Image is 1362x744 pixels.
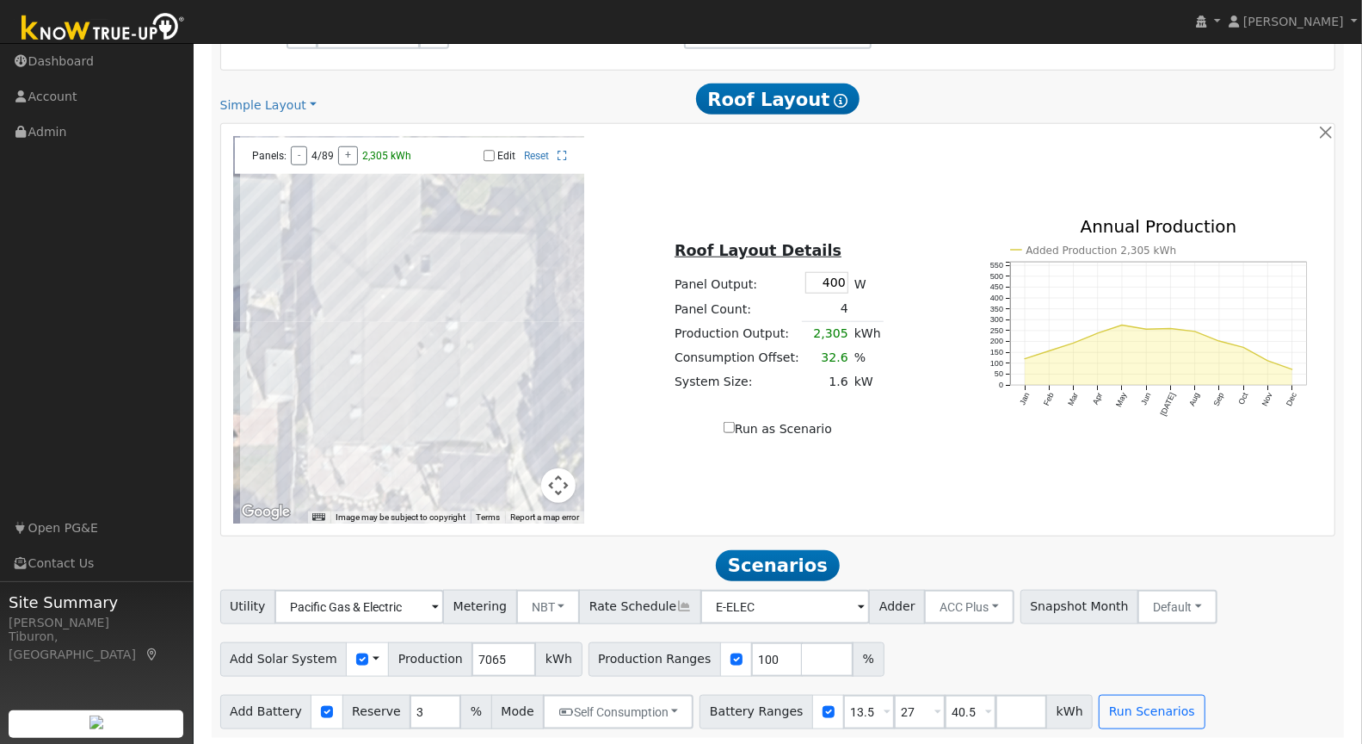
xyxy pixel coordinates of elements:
button: Default [1137,590,1217,624]
text: 450 [990,282,1003,291]
a: Reset [524,150,549,162]
img: retrieve [89,716,103,729]
div: Tiburon, [GEOGRAPHIC_DATA] [9,628,184,664]
button: Run Scenarios [1099,695,1205,729]
text: 150 [990,348,1003,356]
text: Annual Production [1081,216,1237,237]
a: Open this area in Google Maps (opens a new window) [237,501,294,524]
span: Add Solar System [220,642,348,677]
span: Battery Ranges [699,695,813,729]
circle: onclick="" [1072,342,1075,345]
label: Run as Scenario [724,420,832,438]
text: Feb [1042,391,1056,406]
span: kWh [535,642,582,677]
button: NBT [516,590,581,624]
td: Consumption Offset: [672,346,803,370]
input: Run as Scenario [724,422,735,433]
input: Select a Utility [274,590,444,624]
circle: onclick="" [1193,330,1197,333]
text: 550 [990,261,1003,270]
span: [PERSON_NAME] [1243,15,1344,28]
button: Map camera controls [541,468,576,503]
td: W [851,269,884,296]
text: Mar [1067,391,1081,406]
text: 300 [990,315,1003,324]
td: % [851,346,884,370]
span: Production [388,642,472,677]
a: Map [145,648,160,661]
span: Add Battery [220,695,312,729]
u: Roof Layout Details [675,242,841,259]
a: Full Screen [558,150,567,162]
span: Rate Schedule [579,590,701,624]
circle: onclick="" [1024,357,1027,361]
span: Site Summary [9,591,184,614]
circle: onclick="" [1242,345,1246,349]
span: Panels: [252,150,287,162]
text: 400 [990,294,1003,302]
span: Reserve [342,695,411,729]
circle: onclick="" [1048,350,1051,353]
text: 200 [990,337,1003,345]
a: Report a map error [510,512,579,522]
span: Image may be subject to copyright [336,512,465,522]
text: Jun [1140,391,1153,406]
text: Dec [1285,391,1299,407]
td: 1.6 [802,370,851,394]
img: Google [237,501,294,524]
td: kW [851,370,884,394]
td: System Size: [672,370,803,394]
text: Oct [1237,391,1250,406]
text: Nov [1261,391,1275,407]
span: Production Ranges [589,642,721,677]
span: Utility [220,590,276,624]
circle: onclick="" [1291,368,1294,371]
td: 4 [802,296,851,321]
div: [PERSON_NAME] [9,614,184,632]
text: May [1115,391,1129,408]
td: kWh [851,321,884,346]
span: 2,305 kWh [362,150,411,162]
span: Roof Layout [696,84,860,115]
td: 2,305 [802,321,851,346]
text: 350 [990,304,1003,313]
span: Snapshot Month [1020,590,1139,624]
circle: onclick="" [1218,339,1222,343]
a: Terms [476,512,500,522]
text: Aug [1188,391,1202,407]
span: Metering [443,590,517,624]
text: 250 [990,326,1003,335]
span: 4/89 [311,150,334,162]
text: 500 [990,272,1003,281]
span: Adder [869,590,925,624]
text: [DATE] [1159,391,1177,417]
text: 0 [999,381,1003,389]
label: Edit [497,150,515,162]
circle: onclick="" [1266,359,1270,363]
td: Production Output: [672,321,803,346]
span: Mode [491,695,544,729]
input: Select a Rate Schedule [700,590,870,624]
span: % [853,642,884,677]
text: 50 [995,369,1003,378]
span: Scenarios [716,550,839,581]
img: Know True-Up [13,9,194,48]
text: Jan [1019,391,1032,406]
text: Sep [1212,391,1226,407]
text: 100 [990,359,1003,368]
button: Keyboard shortcuts [312,512,324,524]
button: ACC Plus [924,590,1014,624]
text: Apr [1092,391,1105,406]
circle: onclick="" [1145,327,1149,331]
a: Simple Layout [220,96,317,115]
button: Self Consumption [543,695,693,729]
circle: onclick="" [1169,327,1173,331]
button: - [291,146,307,165]
i: Show Help [835,94,848,108]
td: Panel Output: [672,269,803,296]
circle: onclick="" [1121,324,1125,327]
button: + [338,146,358,165]
td: Panel Count: [672,296,803,321]
text: Added Production 2,305 kWh [1026,244,1177,256]
circle: onclick="" [1096,332,1100,335]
